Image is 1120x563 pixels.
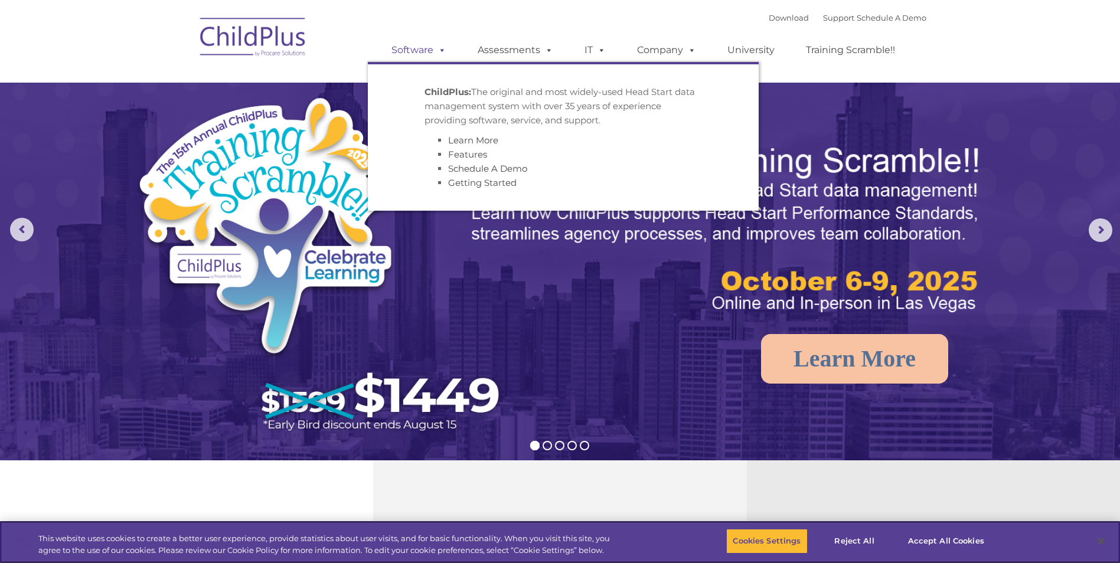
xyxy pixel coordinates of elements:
[425,85,702,127] p: The original and most widely-used Head Start data management system with over 35 years of experie...
[716,38,786,62] a: University
[1088,528,1114,554] button: Close
[818,529,892,554] button: Reject All
[164,78,200,87] span: Last name
[466,38,565,62] a: Assessments
[902,529,991,554] button: Accept All Cookies
[761,334,948,384] a: Learn More
[726,529,807,554] button: Cookies Settings
[448,149,487,160] a: Features
[448,163,527,174] a: Schedule A Demo
[823,13,854,22] a: Support
[794,38,907,62] a: Training Scramble!!
[857,13,926,22] a: Schedule A Demo
[38,533,616,556] div: This website uses cookies to create a better user experience, provide statistics about user visit...
[164,126,214,135] span: Phone number
[425,86,471,97] strong: ChildPlus:
[448,177,517,188] a: Getting Started
[625,38,708,62] a: Company
[448,135,498,146] a: Learn More
[769,13,926,22] font: |
[380,38,458,62] a: Software
[769,13,809,22] a: Download
[573,38,618,62] a: IT
[194,9,312,68] img: ChildPlus by Procare Solutions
